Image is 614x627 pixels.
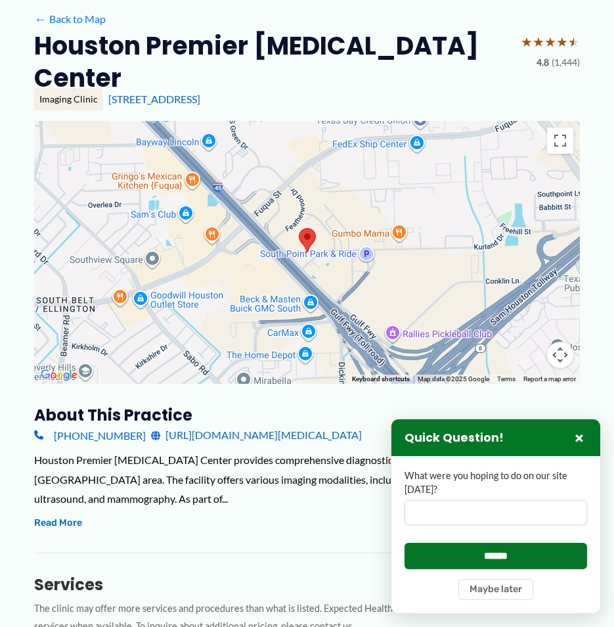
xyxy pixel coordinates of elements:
[352,375,410,384] button: Keyboard shortcuts
[34,515,82,531] button: Read More
[37,367,81,384] img: Google
[418,375,489,383] span: Map data ©2025 Google
[34,405,580,425] h3: About this practice
[34,30,510,95] h2: Houston Premier [MEDICAL_DATA] Center
[552,54,580,71] span: (1,444)
[497,375,515,383] a: Terms (opens in new tab)
[405,430,504,446] h3: Quick Question!
[544,30,556,54] span: ★
[34,574,580,595] h3: Services
[556,30,568,54] span: ★
[34,12,47,25] span: ←
[34,88,103,110] div: Imaging Clinic
[108,93,200,105] a: [STREET_ADDRESS]
[34,9,106,29] a: ←Back to Map
[521,30,533,54] span: ★
[571,430,587,446] button: Close
[37,367,81,384] a: Open this area in Google Maps (opens a new window)
[537,54,549,71] span: 4.8
[547,342,573,368] button: Map camera controls
[547,128,573,154] button: Toggle fullscreen view
[34,425,146,445] a: [PHONE_NUMBER]
[151,425,362,445] a: [URL][DOMAIN_NAME][MEDICAL_DATA]
[568,30,580,54] span: ★
[523,375,576,383] a: Report a map error
[405,469,587,496] label: What were you hoping to do on our site [DATE]?
[533,30,544,54] span: ★
[458,579,533,600] button: Maybe later
[34,450,580,509] div: Houston Premier [MEDICAL_DATA] Center provides comprehensive diagnostic imaging services in the [...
